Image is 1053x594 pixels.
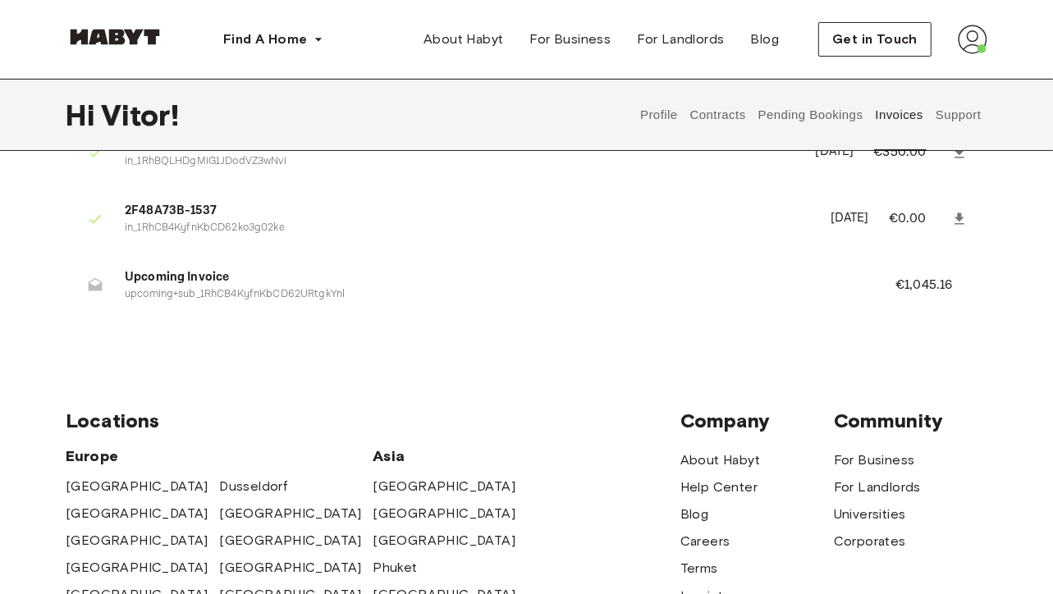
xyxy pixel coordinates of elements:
a: [GEOGRAPHIC_DATA] [219,531,362,551]
p: €1,045.16 [895,276,974,295]
a: [GEOGRAPHIC_DATA] [66,504,208,523]
a: [GEOGRAPHIC_DATA] [66,558,208,578]
p: in_1RhBQLHDgMiG1JDodVZ3wNvi [125,154,796,170]
a: [GEOGRAPHIC_DATA] [66,477,208,496]
span: Get in Touch [832,30,918,49]
span: Locations [66,409,680,433]
a: Dusseldorf [219,477,287,496]
div: user profile tabs [634,79,987,151]
span: For Business [530,30,611,49]
a: For Landlords [834,477,921,497]
span: Company [680,409,834,433]
span: Vitor ! [101,98,179,132]
p: [DATE] [816,143,854,162]
a: About Habyt [410,23,516,56]
p: in_1RhCB4KyfnKbCD62ko3g02ke [125,221,811,236]
a: For Business [517,23,625,56]
p: €350.00 [873,143,948,162]
a: Terms [680,559,718,578]
img: Habyt [66,29,164,45]
img: avatar [958,25,987,54]
a: About Habyt [680,450,760,470]
p: [DATE] [831,209,869,228]
a: Phuket [373,558,417,578]
a: Corporates [834,532,906,551]
button: Find A Home [210,23,337,56]
span: Asia [373,446,526,466]
a: Careers [680,532,730,551]
button: Contracts [688,79,748,151]
a: [GEOGRAPHIC_DATA] [373,477,515,496]
a: Blog [738,23,793,56]
button: Profile [639,79,680,151]
span: Upcoming Invoice [125,268,856,287]
a: [GEOGRAPHIC_DATA] [219,558,362,578]
a: Blog [680,505,709,524]
span: Europe [66,446,373,466]
button: Support [933,79,983,151]
a: For Landlords [624,23,737,56]
a: Universities [834,505,906,524]
button: Get in Touch [818,22,932,57]
span: Hi [66,98,101,132]
a: [GEOGRAPHIC_DATA] [373,531,515,551]
a: For Business [834,450,915,470]
button: Pending Bookings [756,79,865,151]
span: 2F48A73B-1537 [125,202,811,221]
span: Community [834,409,987,433]
span: Find A Home [223,30,307,49]
a: [GEOGRAPHIC_DATA] [373,504,515,523]
span: For Landlords [637,30,724,49]
p: upcoming+sub_1RhCB4KyfnKbCD62URtgkYnl [125,287,856,303]
a: [GEOGRAPHIC_DATA] [66,531,208,551]
a: [GEOGRAPHIC_DATA] [219,504,362,523]
button: Invoices [873,79,925,151]
span: About Habyt [423,30,503,49]
a: Help Center [680,477,758,497]
p: €0.00 [889,209,948,229]
span: Blog [751,30,780,49]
